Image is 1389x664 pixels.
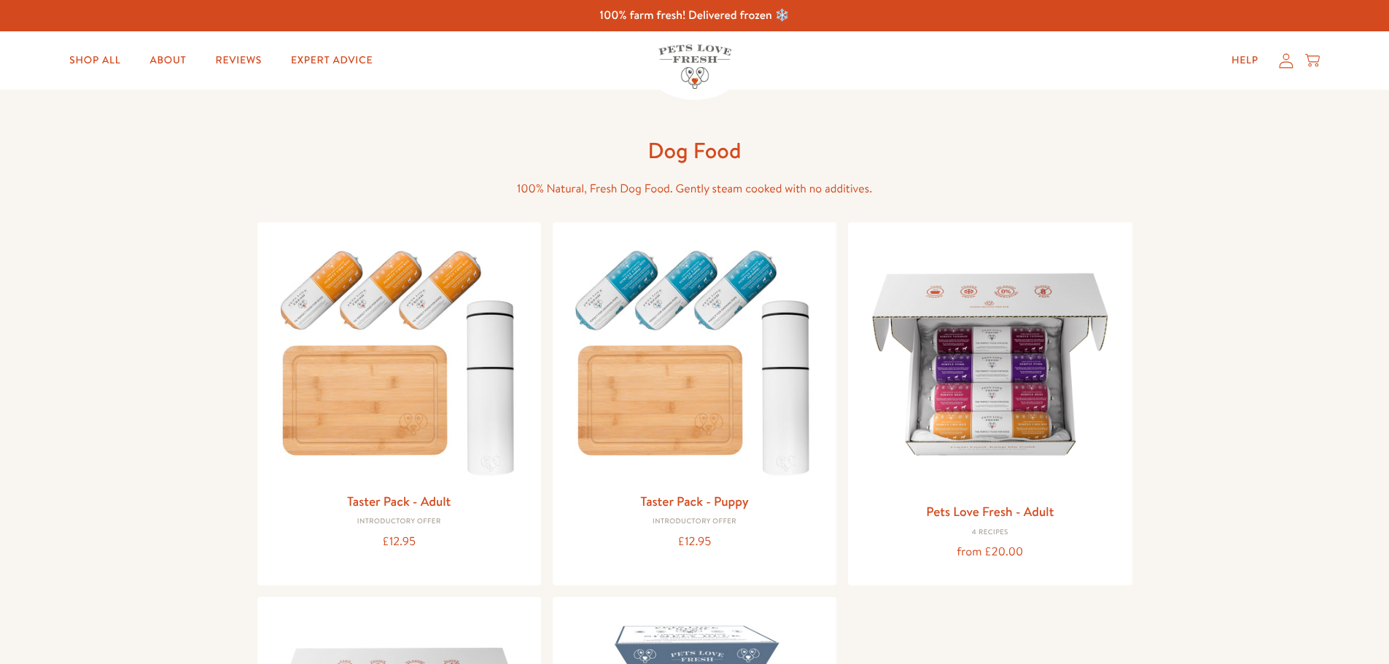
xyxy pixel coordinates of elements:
a: Taster Pack - Puppy [640,492,748,510]
div: Introductory Offer [564,517,825,526]
a: Shop All [58,46,132,75]
a: Pets Love Fresh - Adult [926,502,1054,520]
img: Pets Love Fresh - Adult [860,234,1120,494]
div: from £20.00 [860,542,1120,562]
div: Introductory Offer [269,517,529,526]
a: Reviews [204,46,273,75]
h1: Dog Food [462,136,928,165]
div: £12.95 [269,532,529,552]
a: Taster Pack - Adult [347,492,451,510]
p: 100% Natural, Fresh Dog Food. Gently steam cooked with no additives. [462,179,928,199]
img: Taster Pack - Puppy [564,234,825,484]
div: £12.95 [564,532,825,552]
a: About [138,46,198,75]
img: Taster Pack - Adult [269,234,529,484]
a: Help [1220,46,1270,75]
a: Expert Advice [279,46,384,75]
div: 4 Recipes [860,528,1120,537]
img: Pets Love Fresh [658,44,731,89]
